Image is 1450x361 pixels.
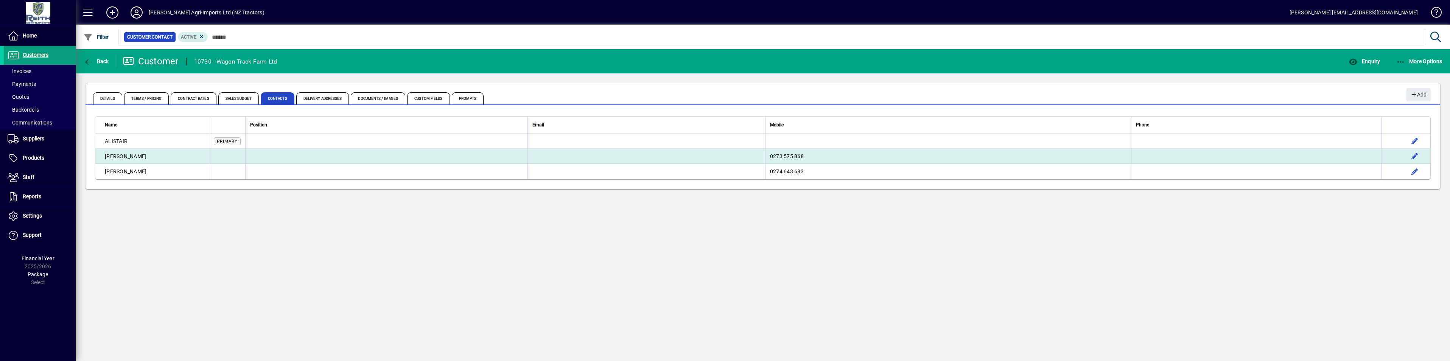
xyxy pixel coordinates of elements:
[4,129,76,148] a: Suppliers
[4,149,76,168] a: Products
[261,92,294,104] span: Contacts
[171,92,216,104] span: Contract Rates
[23,232,42,238] span: Support
[1396,58,1442,64] span: More Options
[218,92,259,104] span: Sales Budget
[770,168,804,174] span: 0274 643 683
[127,33,173,41] span: Customer Contact
[1409,165,1421,177] button: Edit
[8,107,39,113] span: Backorders
[23,174,34,180] span: Staff
[4,207,76,226] a: Settings
[8,81,36,87] span: Payments
[1425,2,1441,26] a: Knowledge Base
[250,121,523,129] div: Position
[23,52,48,58] span: Customers
[23,33,37,39] span: Home
[149,6,264,19] div: [PERSON_NAME] Agri-Imports Ltd (NZ Tractors)
[105,153,146,159] span: [PERSON_NAME]
[1349,58,1380,64] span: Enquiry
[1410,89,1427,101] span: Add
[194,56,277,68] div: 10730 - Wagon Track Farm Ltd
[124,6,149,19] button: Profile
[770,121,1126,129] div: Mobile
[1136,121,1377,129] div: Phone
[84,34,109,40] span: Filter
[407,92,450,104] span: Custom Fields
[1394,54,1444,68] button: More Options
[4,90,76,103] a: Quotes
[4,226,76,245] a: Support
[4,103,76,116] a: Backorders
[105,121,117,129] span: Name
[217,139,238,144] span: Primary
[23,135,44,142] span: Suppliers
[4,26,76,45] a: Home
[100,6,124,19] button: Add
[76,54,117,68] app-page-header-button: Back
[181,34,196,40] span: Active
[123,55,179,67] div: Customer
[23,213,42,219] span: Settings
[4,187,76,206] a: Reports
[105,168,146,174] span: [PERSON_NAME]
[23,155,44,161] span: Products
[4,65,76,78] a: Invoices
[452,92,484,104] span: Prompts
[23,193,41,199] span: Reports
[22,255,54,261] span: Financial Year
[296,92,349,104] span: Delivery Addresses
[8,120,52,126] span: Communications
[105,121,204,129] div: Name
[84,58,109,64] span: Back
[770,153,804,159] span: 0273 575 868
[1290,6,1418,19] div: [PERSON_NAME] [EMAIL_ADDRESS][DOMAIN_NAME]
[532,121,544,129] span: Email
[28,271,48,277] span: Package
[8,94,29,100] span: Quotes
[178,32,208,42] mat-chip: Activation Status: Active
[8,68,31,74] span: Invoices
[82,54,111,68] button: Back
[124,92,169,104] span: Terms / Pricing
[1409,135,1421,147] button: Edit
[105,138,128,144] span: ALISTAIR
[82,30,111,44] button: Filter
[770,121,784,129] span: Mobile
[1406,88,1431,101] button: Add
[4,78,76,90] a: Payments
[250,121,267,129] span: Position
[93,92,122,104] span: Details
[1347,54,1382,68] button: Enquiry
[532,121,761,129] div: Email
[4,168,76,187] a: Staff
[1409,150,1421,162] button: Edit
[1136,121,1149,129] span: Phone
[351,92,405,104] span: Documents / Images
[4,116,76,129] a: Communications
